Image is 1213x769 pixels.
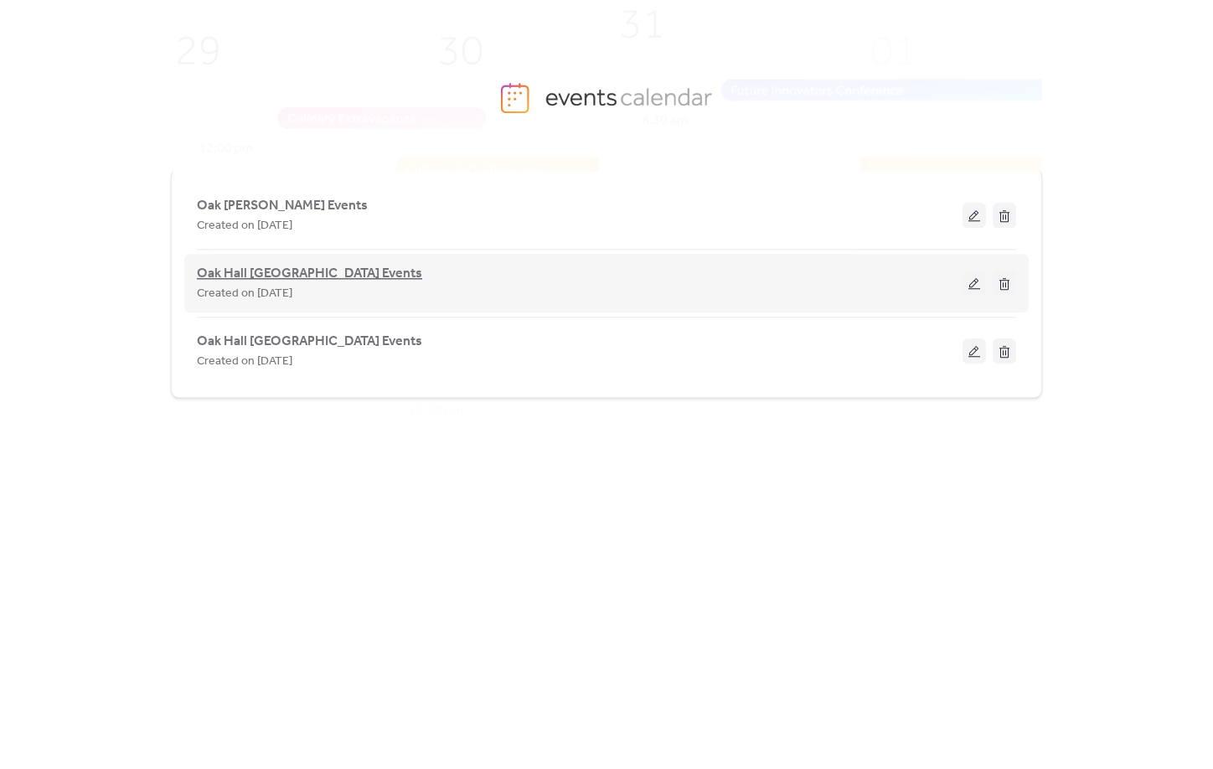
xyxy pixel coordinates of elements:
span: Created on [DATE] [197,284,292,304]
span: Oak Hall [GEOGRAPHIC_DATA] Events [197,332,422,352]
a: Oak Hall [GEOGRAPHIC_DATA] Events [197,269,422,279]
span: Oak Hall [GEOGRAPHIC_DATA] Events [197,264,422,284]
a: Oak [PERSON_NAME] Events [197,201,368,210]
a: Oak Hall [GEOGRAPHIC_DATA] Events [197,337,422,346]
span: Created on [DATE] [197,216,292,236]
span: Oak [PERSON_NAME] Events [197,196,368,216]
span: Created on [DATE] [197,352,292,372]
